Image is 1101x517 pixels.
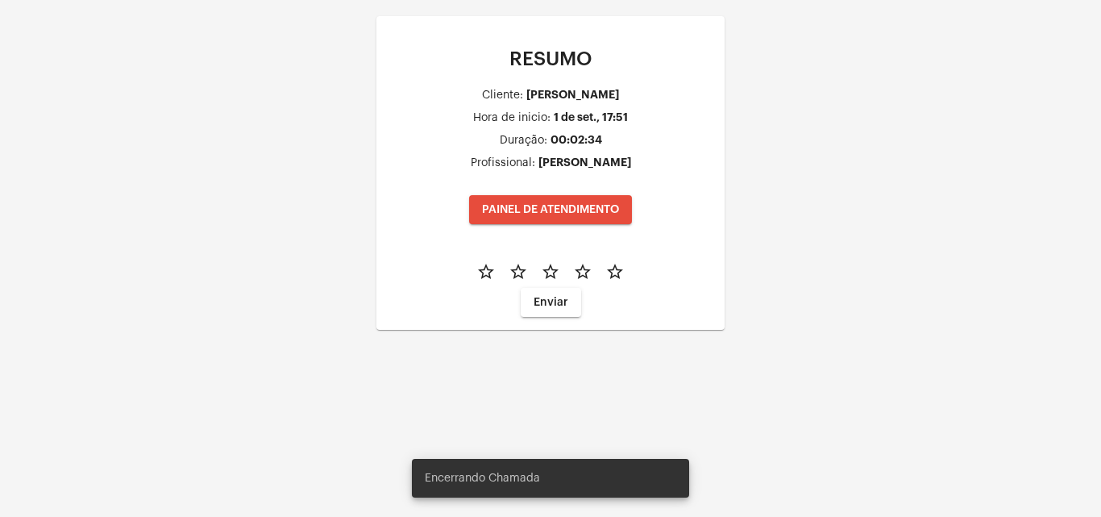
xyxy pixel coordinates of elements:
[554,111,628,123] div: 1 de set., 17:51
[473,112,550,124] div: Hora de inicio:
[476,262,496,281] mat-icon: star_border
[482,204,619,215] span: PAINEL DE ATENDIMENTO
[509,262,528,281] mat-icon: star_border
[538,156,631,169] div: [PERSON_NAME]
[389,48,712,69] p: RESUMO
[605,262,625,281] mat-icon: star_border
[471,157,535,169] div: Profissional:
[550,134,602,146] div: 00:02:34
[534,297,568,308] span: Enviar
[526,89,619,101] div: [PERSON_NAME]
[469,195,632,224] button: PAINEL DE ATENDIMENTO
[500,135,547,147] div: Duração:
[482,90,523,102] div: Cliente:
[573,262,592,281] mat-icon: star_border
[425,470,540,486] span: Encerrando Chamada
[541,262,560,281] mat-icon: star_border
[521,288,581,317] button: Enviar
